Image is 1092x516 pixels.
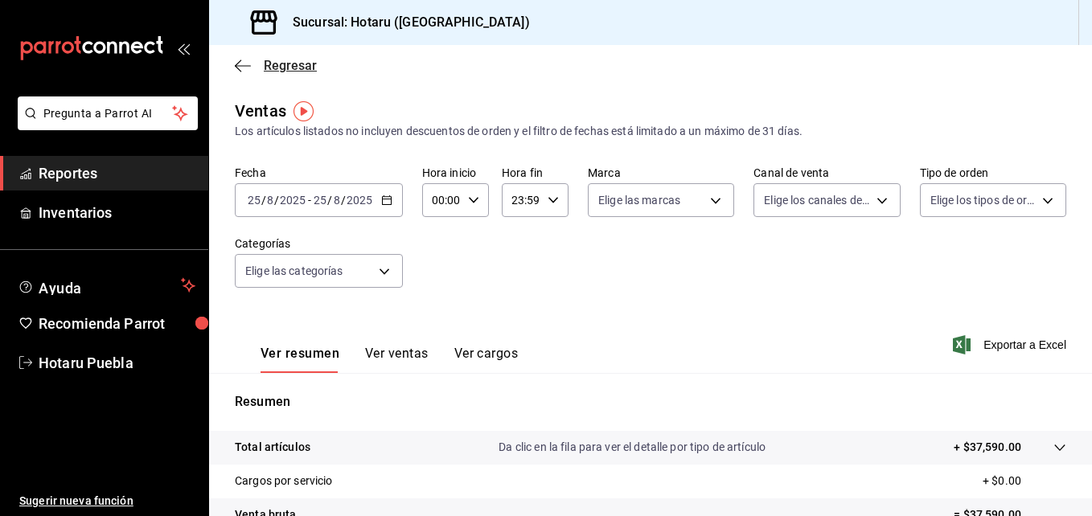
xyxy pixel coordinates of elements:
input: -- [247,194,261,207]
p: Da clic en la fila para ver el detalle por tipo de artículo [499,439,766,456]
label: Canal de venta [753,167,900,178]
button: Exportar a Excel [956,335,1066,354]
span: Elige las categorías [245,263,343,279]
span: Reportes [39,162,195,184]
span: Recomienda Parrot [39,313,195,334]
span: Regresar [264,58,317,73]
input: -- [333,194,341,207]
span: / [341,194,346,207]
label: Marca [588,167,734,178]
input: ---- [279,194,306,207]
span: / [327,194,332,207]
label: Hora fin [502,167,569,178]
label: Fecha [235,167,403,178]
p: + $0.00 [983,473,1066,489]
button: Ver resumen [261,346,339,373]
span: Elige los canales de venta [764,192,870,208]
p: Resumen [235,392,1066,412]
span: Sugerir nueva función [19,493,195,510]
p: + $37,590.00 [954,439,1021,456]
div: navigation tabs [261,346,518,373]
button: Regresar [235,58,317,73]
span: Ayuda [39,276,174,295]
img: Tooltip marker [294,101,314,121]
span: / [261,194,266,207]
span: Elige los tipos de orden [930,192,1037,208]
span: / [274,194,279,207]
button: open_drawer_menu [177,42,190,55]
button: Pregunta a Parrot AI [18,96,198,130]
label: Tipo de orden [920,167,1066,178]
div: Los artículos listados no incluyen descuentos de orden y el filtro de fechas está limitado a un m... [235,123,1066,140]
h3: Sucursal: Hotaru ([GEOGRAPHIC_DATA]) [280,13,530,32]
input: ---- [346,194,373,207]
p: Cargos por servicio [235,473,333,489]
a: Pregunta a Parrot AI [11,117,198,133]
button: Ver ventas [365,346,429,373]
input: -- [313,194,327,207]
div: Ventas [235,99,286,123]
span: Hotaru Puebla [39,352,195,374]
p: Total artículos [235,439,310,456]
span: Elige las marcas [598,192,680,208]
span: - [308,194,311,207]
label: Hora inicio [422,167,489,178]
input: -- [266,194,274,207]
span: Inventarios [39,202,195,223]
button: Ver cargos [454,346,519,373]
label: Categorías [235,238,403,249]
span: Pregunta a Parrot AI [43,105,173,122]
